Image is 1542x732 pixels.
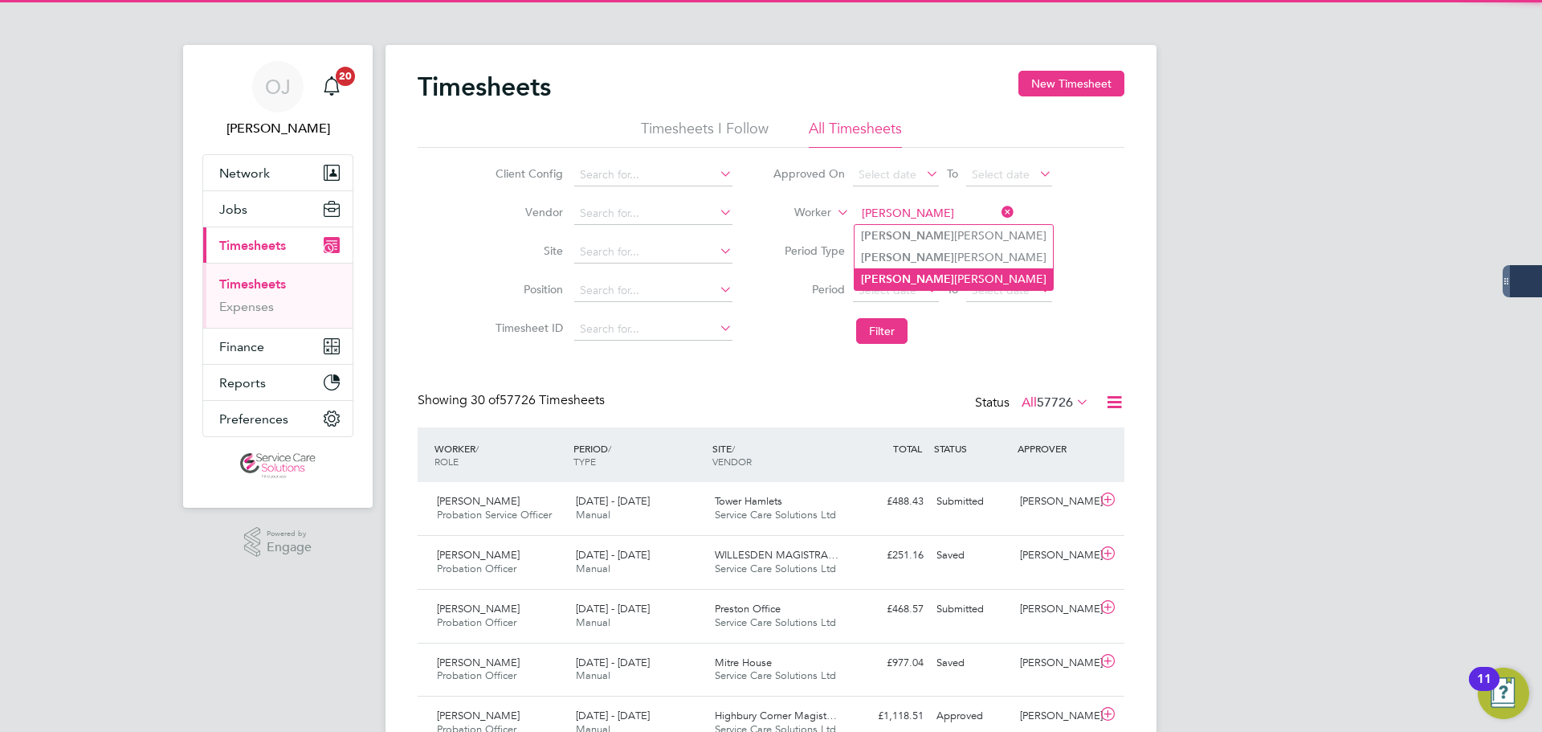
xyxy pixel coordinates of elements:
[773,166,845,181] label: Approved On
[846,703,930,730] div: £1,118.51
[202,61,353,138] a: OJ[PERSON_NAME]
[576,602,650,615] span: [DATE] - [DATE]
[202,119,353,138] span: Oliver Jefferson
[715,562,836,575] span: Service Care Solutions Ltd
[574,318,732,341] input: Search for...
[893,442,922,455] span: TOTAL
[240,453,316,479] img: servicecare-logo-retina.png
[203,155,353,190] button: Network
[437,656,520,669] span: [PERSON_NAME]
[715,548,838,562] span: WILLESDEN MAGISTRA…
[475,442,479,455] span: /
[219,202,247,217] span: Jobs
[203,191,353,227] button: Jobs
[930,596,1014,623] div: Submitted
[418,392,608,409] div: Showing
[1477,679,1491,700] div: 11
[573,455,596,468] span: TYPE
[708,434,847,476] div: SITE
[202,453,353,479] a: Go to home page
[471,392,605,408] span: 57726 Timesheets
[773,243,845,258] label: Period Type
[336,67,355,86] span: 20
[437,709,520,722] span: [PERSON_NAME]
[846,489,930,515] div: £488.43
[608,442,611,455] span: /
[1037,395,1073,411] span: 57726
[861,251,954,264] b: [PERSON_NAME]
[183,45,373,508] nav: Main navigation
[576,615,610,629] span: Manual
[846,650,930,677] div: £977.04
[203,329,353,364] button: Finance
[574,164,732,186] input: Search for...
[430,434,569,476] div: WORKER
[437,615,516,629] span: Probation Officer
[641,119,769,148] li: Timesheets I Follow
[437,548,520,562] span: [PERSON_NAME]
[942,163,963,184] span: To
[1022,395,1089,411] label: All
[855,225,1053,247] li: [PERSON_NAME]
[491,282,563,296] label: Position
[861,272,954,286] b: [PERSON_NAME]
[434,455,459,468] span: ROLE
[715,494,782,508] span: Tower Hamlets
[491,321,563,335] label: Timesheet ID
[576,494,650,508] span: [DATE] - [DATE]
[491,205,563,219] label: Vendor
[715,656,772,669] span: Mitre House
[219,166,270,181] span: Network
[437,602,520,615] span: [PERSON_NAME]
[437,669,516,682] span: Probation Officer
[1014,703,1097,730] div: [PERSON_NAME]
[267,541,312,554] span: Engage
[930,650,1014,677] div: Saved
[219,276,286,292] a: Timesheets
[437,508,552,521] span: Probation Service Officer
[203,227,353,263] button: Timesheets
[715,615,836,629] span: Service Care Solutions Ltd
[576,548,650,562] span: [DATE] - [DATE]
[715,508,836,521] span: Service Care Solutions Ltd
[203,365,353,400] button: Reports
[715,602,781,615] span: Preston Office
[809,119,902,148] li: All Timesheets
[576,709,650,722] span: [DATE] - [DATE]
[975,392,1092,415] div: Status
[732,442,735,455] span: /
[1014,489,1097,515] div: [PERSON_NAME]
[219,238,286,253] span: Timesheets
[471,392,500,408] span: 30 of
[855,268,1053,290] li: [PERSON_NAME]
[576,669,610,682] span: Manual
[576,562,610,575] span: Manual
[930,703,1014,730] div: Approved
[715,709,837,722] span: Highbury Corner Magist…
[972,167,1030,182] span: Select date
[576,508,610,521] span: Manual
[491,166,563,181] label: Client Config
[1014,542,1097,569] div: [PERSON_NAME]
[773,282,845,296] label: Period
[846,596,930,623] div: £468.57
[1014,434,1097,463] div: APPROVER
[1014,650,1097,677] div: [PERSON_NAME]
[437,562,516,575] span: Probation Officer
[930,489,1014,515] div: Submitted
[203,263,353,328] div: Timesheets
[930,434,1014,463] div: STATUS
[203,401,353,436] button: Preferences
[576,656,650,669] span: [DATE] - [DATE]
[712,455,752,468] span: VENDOR
[856,202,1014,225] input: Search for...
[574,241,732,264] input: Search for...
[267,527,312,541] span: Powered by
[972,283,1030,297] span: Select date
[219,299,274,314] a: Expenses
[1018,71,1124,96] button: New Timesheet
[219,375,266,391] span: Reports
[855,247,1053,268] li: [PERSON_NAME]
[437,494,520,508] span: [PERSON_NAME]
[1478,668,1529,719] button: Open Resource Center, 11 new notifications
